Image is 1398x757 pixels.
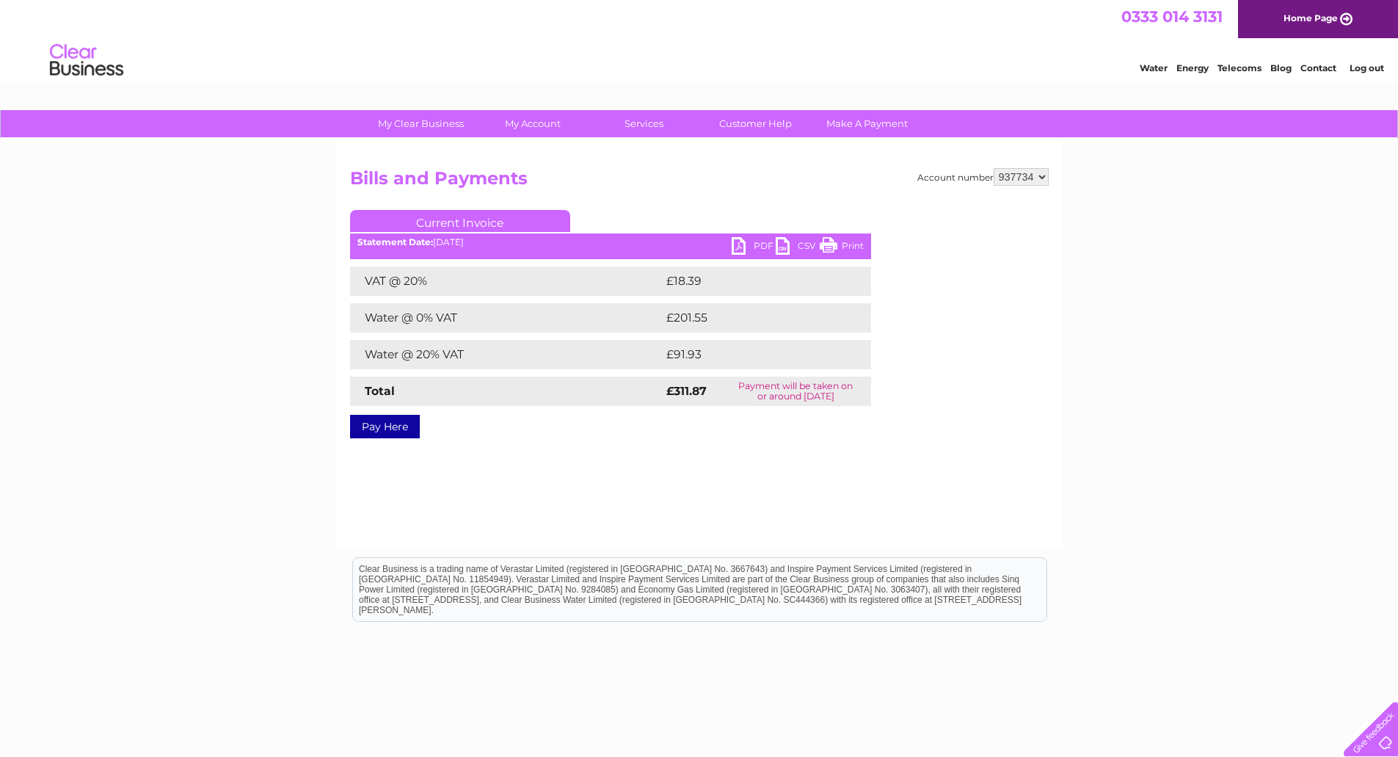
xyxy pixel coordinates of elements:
[350,168,1049,196] h2: Bills and Payments
[472,110,593,137] a: My Account
[776,237,820,258] a: CSV
[583,110,705,137] a: Services
[365,384,395,398] strong: Total
[49,38,124,83] img: logo.png
[350,340,663,369] td: Water @ 20% VAT
[820,237,864,258] a: Print
[1300,62,1336,73] a: Contact
[350,210,570,232] a: Current Invoice
[1140,62,1168,73] a: Water
[353,8,1046,71] div: Clear Business is a trading name of Verastar Limited (registered in [GEOGRAPHIC_DATA] No. 3667643...
[350,267,663,296] td: VAT @ 20%
[695,110,816,137] a: Customer Help
[1270,62,1292,73] a: Blog
[1350,62,1384,73] a: Log out
[917,168,1049,186] div: Account number
[1121,7,1223,26] a: 0333 014 3131
[350,237,871,247] div: [DATE]
[350,415,420,438] a: Pay Here
[350,303,663,333] td: Water @ 0% VAT
[663,303,844,333] td: £201.55
[357,236,433,247] b: Statement Date:
[1176,62,1209,73] a: Energy
[360,110,481,137] a: My Clear Business
[1217,62,1262,73] a: Telecoms
[721,377,870,406] td: Payment will be taken on or around [DATE]
[666,384,707,398] strong: £311.87
[663,340,840,369] td: £91.93
[732,237,776,258] a: PDF
[807,110,928,137] a: Make A Payment
[663,267,840,296] td: £18.39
